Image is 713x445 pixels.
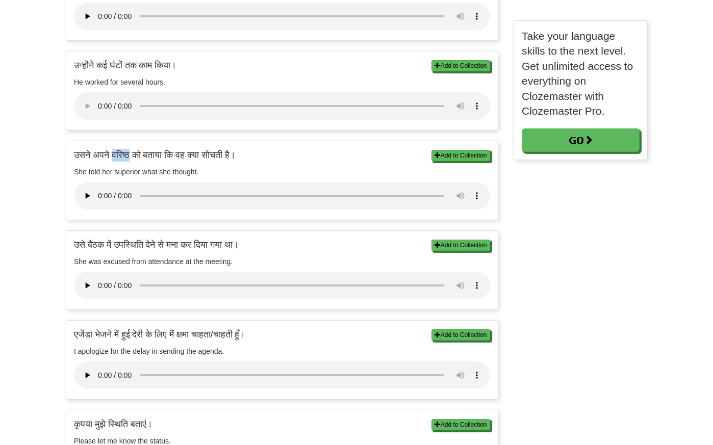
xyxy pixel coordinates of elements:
p: She told her superior what she thought. [74,167,490,177]
p: He worked for several hours. [74,77,490,87]
p: उसने अपने वरिष्ठ को बताया कि वह क्या सोचती है। [74,149,490,162]
button: Add to Collection [431,329,490,341]
p: I apologize for the delay in sending the agenda. [74,346,490,356]
p: एजेंडा भेजने में हुई देरी के लिए मैं क्षमा चाहता/चाहती हूँ। [74,328,490,341]
button: Add to Collection [431,240,490,251]
button: Add to Collection [431,150,490,161]
p: Take your language skills to the next level. Get unlimited access to everything on Clozemaster wi... [522,29,640,118]
p: She was excused from attendance at the meeting. [74,256,490,267]
a: Go [522,128,640,152]
p: कृपया मुझे स्थिति बताएं। [74,418,490,431]
p: उसे बैठक में उपस्थिति देने से मना कर दिया गया था। [74,239,490,251]
button: Add to Collection [431,419,490,430]
button: Add to Collection [431,60,490,71]
p: उन्होंने कई घंटों तक काम किया। [74,59,490,72]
